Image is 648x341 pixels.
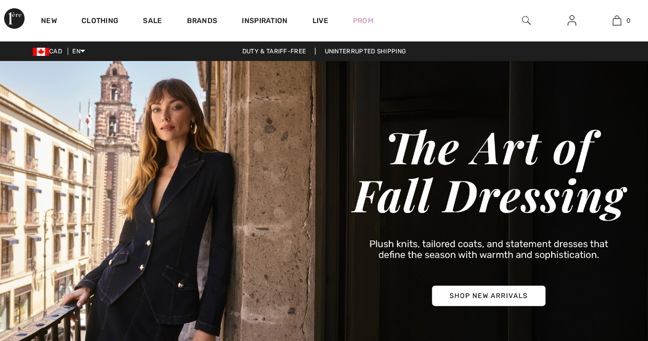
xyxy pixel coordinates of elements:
[72,48,85,55] span: EN
[312,15,328,26] a: Live
[626,16,631,25] span: 0
[33,48,49,56] img: Canadian Dollar
[143,16,162,27] a: Sale
[242,16,287,27] span: Inspiration
[187,16,218,27] a: Brands
[595,14,639,27] a: 0
[33,48,66,55] span: CAD
[568,14,576,27] img: My Info
[81,16,118,27] a: Clothing
[522,14,531,27] img: search the website
[41,16,57,27] a: New
[559,14,584,27] a: Sign In
[4,8,25,29] img: 1ère Avenue
[613,14,621,27] img: My Bag
[353,15,373,26] a: Prom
